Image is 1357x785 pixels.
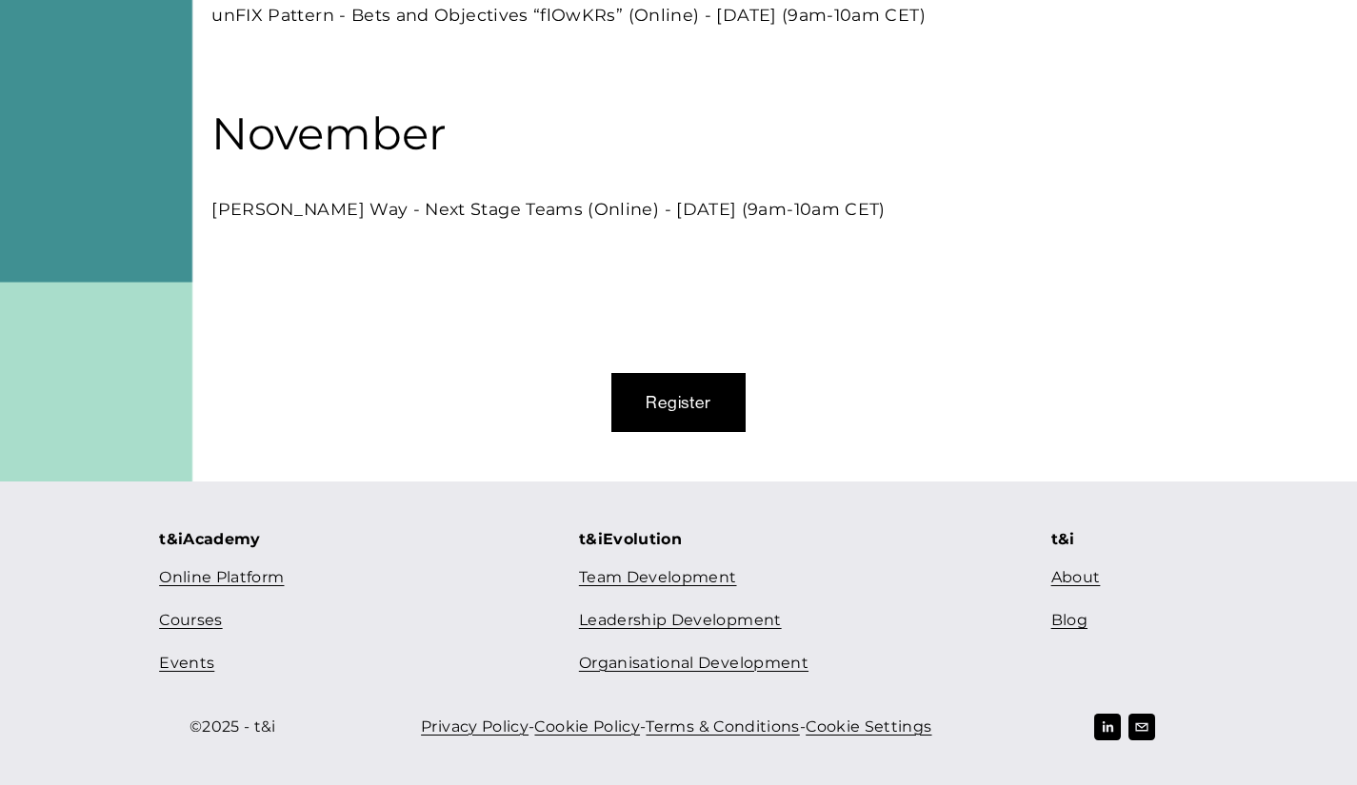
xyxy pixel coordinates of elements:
[1094,714,1121,740] a: LinkedIn
[421,714,529,741] a: Privacy Policy
[159,607,222,635] a: Courses
[806,714,931,741] a: Cookie Settings
[579,650,808,677] a: Organisational Development
[159,650,214,677] a: Events
[579,530,682,548] strong: t&iEvolution
[1051,564,1101,592] a: About
[369,714,988,741] p: - - -
[534,714,640,741] a: Cookie Policy
[159,564,284,592] a: Online Platform
[211,194,1146,225] p: [PERSON_NAME] Way - Next Stage Teams (Online) - [DATE] (9am-10am CET)
[159,714,306,741] p: ©2025 - t&i
[1128,714,1155,740] a: hello@tandi.ch
[1051,607,1088,635] a: Blog
[579,564,737,592] a: Team Development
[611,373,745,433] button: Register
[159,530,261,548] strong: t&iAcademy
[646,714,799,741] a: Terms & Conditions
[579,607,782,635] a: Leadership Development
[1051,530,1075,548] strong: t&i
[211,106,1146,164] h3: November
